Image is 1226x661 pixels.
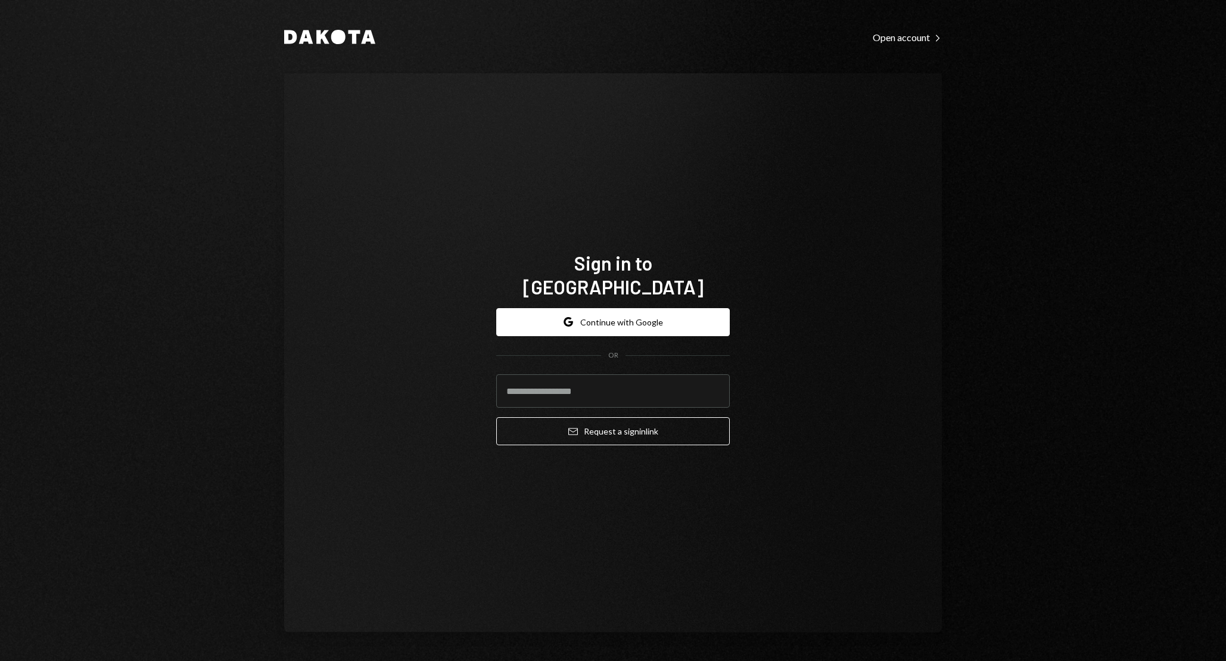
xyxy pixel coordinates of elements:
div: OR [608,350,618,361]
button: Continue with Google [496,308,730,336]
a: Open account [873,30,942,44]
button: Request a signinlink [496,417,730,445]
h1: Sign in to [GEOGRAPHIC_DATA] [496,251,730,299]
div: Open account [873,32,942,44]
